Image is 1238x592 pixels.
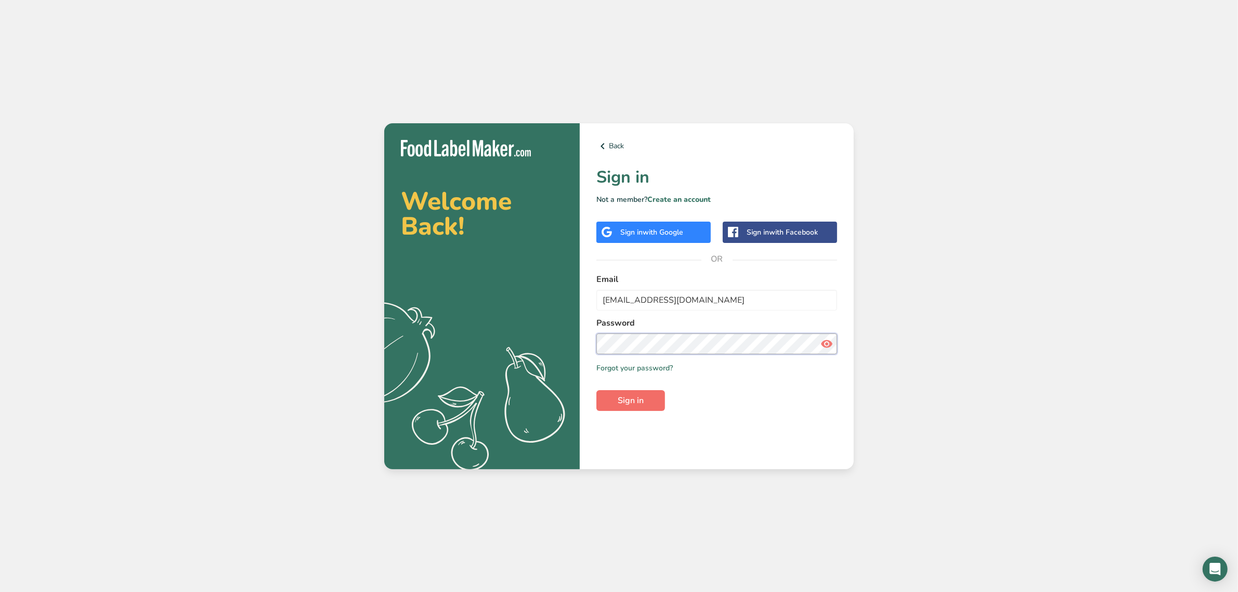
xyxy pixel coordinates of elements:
[647,195,711,204] a: Create an account
[596,317,837,329] label: Password
[596,165,837,190] h1: Sign in
[596,273,837,286] label: Email
[701,243,733,275] span: OR
[401,140,531,157] img: Food Label Maker
[1203,557,1228,582] div: Open Intercom Messenger
[596,363,673,374] a: Forgot your password?
[596,140,837,152] a: Back
[596,290,837,311] input: Enter Your Email
[747,227,818,238] div: Sign in
[620,227,683,238] div: Sign in
[643,227,683,237] span: with Google
[401,189,563,239] h2: Welcome Back!
[769,227,818,237] span: with Facebook
[596,390,665,411] button: Sign in
[596,194,837,205] p: Not a member?
[618,394,644,407] span: Sign in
